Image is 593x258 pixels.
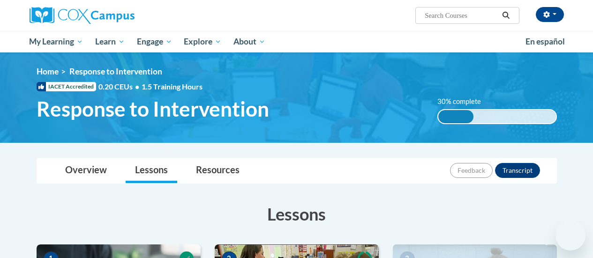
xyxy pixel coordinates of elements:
a: Resources [187,158,249,183]
span: Explore [184,36,221,47]
span: En español [525,37,565,46]
a: Engage [131,31,178,52]
h3: Lessons [37,202,557,226]
span: About [233,36,265,47]
button: Transcript [495,163,540,178]
span: 0.20 CEUs [98,81,142,92]
span: Response to Intervention [69,66,162,76]
button: Feedback [450,163,493,178]
a: My Learning [23,31,90,52]
a: En español [519,32,571,52]
div: Main menu [23,31,571,52]
span: My Learning [29,36,83,47]
a: Lessons [126,158,177,183]
input: Search Courses [424,10,499,21]
a: Home [37,66,59,76]
span: Response to Intervention [37,96,269,121]
button: Search [499,10,513,21]
button: Account Settings [536,7,564,22]
a: Explore [178,31,227,52]
a: Overview [56,158,116,183]
span: • [135,82,139,91]
span: Learn [95,36,125,47]
label: 30% complete [437,96,491,107]
span: Engage [137,36,172,47]
a: Learn [89,31,131,52]
img: Cox Campus [30,7,135,24]
span: IACET Accredited [37,82,96,91]
a: Cox Campus [30,7,198,24]
div: 30% complete [438,110,473,123]
iframe: Button to launch messaging window [555,221,585,251]
span: 1.5 Training Hours [142,82,203,91]
a: About [227,31,271,52]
